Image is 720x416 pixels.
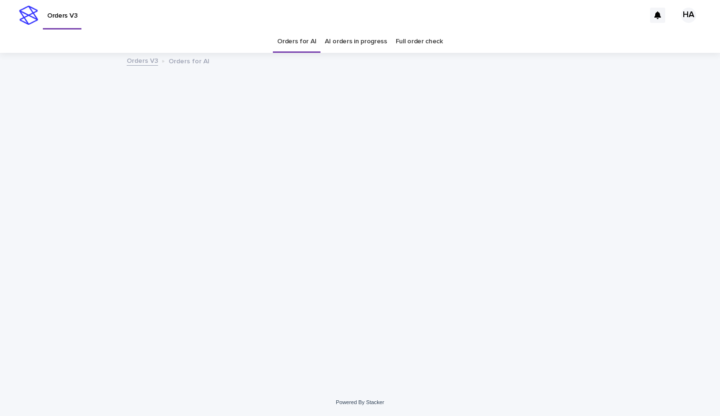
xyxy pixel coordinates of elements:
[277,30,316,53] a: Orders for AI
[336,399,384,405] a: Powered By Stacker
[19,6,38,25] img: stacker-logo-s-only.png
[169,55,210,66] p: Orders for AI
[681,8,696,23] div: HA
[325,30,387,53] a: AI orders in progress
[396,30,443,53] a: Full order check
[127,55,158,66] a: Orders V3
